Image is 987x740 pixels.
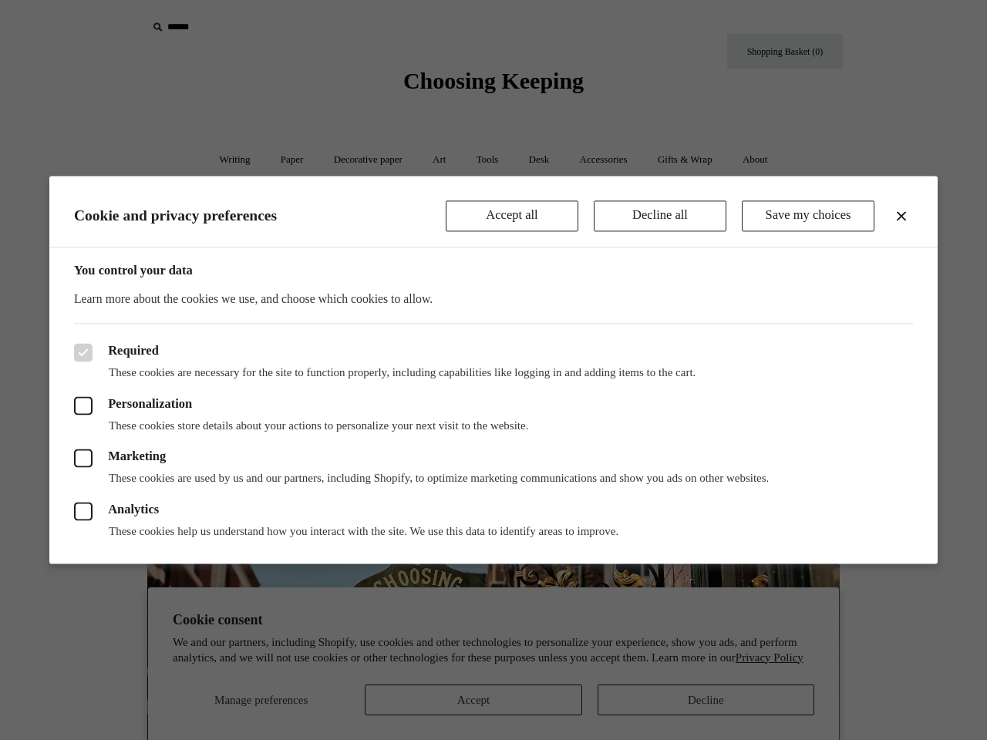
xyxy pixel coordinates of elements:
label: Personalization [74,396,913,415]
label: Required [74,344,913,362]
p: Learn more about the cookies we use, and choose which cookies to allow. [74,290,913,308]
label: Marketing [74,449,913,468]
h3: You control your data [74,263,913,278]
button: Close dialog [892,207,911,225]
label: Analytics [74,502,913,520]
p: These cookies are used by us and our partners, including Shopify, to optimize marketing communica... [74,472,913,487]
button: Decline all [594,200,726,231]
button: Accept all [446,200,578,231]
p: These cookies help us understand how you interact with the site. We use this data to identify are... [74,524,913,540]
p: These cookies store details about your actions to personalize your next visit to the website. [74,419,913,434]
h2: Cookie and privacy preferences [74,207,446,225]
button: Save my choices [742,200,874,231]
p: These cookies are necessary for the site to function properly, including capabilities like loggin... [74,366,913,382]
